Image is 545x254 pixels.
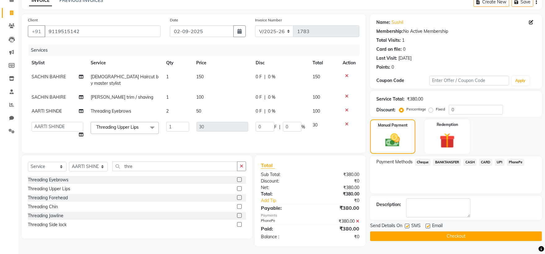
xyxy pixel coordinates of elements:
[91,94,153,100] span: [PERSON_NAME] trim / shaving
[28,25,45,37] button: +91
[256,204,310,212] div: Payable:
[411,222,421,230] span: SMS
[45,25,161,37] input: Search by Name/Mobile/Email/Code
[376,77,430,84] div: Coupon Code
[313,94,320,100] span: 100
[391,19,403,26] a: Sushil
[279,124,280,130] span: |
[310,184,364,191] div: ₹380.00
[28,222,67,228] div: Threading Side lock
[264,94,266,101] span: |
[415,159,431,166] span: Cheque
[256,74,262,80] span: 0 F
[256,218,310,225] div: PhonePe
[256,225,310,232] div: Paid:
[309,56,339,70] th: Total
[261,162,275,169] span: Total
[28,45,364,56] div: Services
[256,178,310,184] div: Discount:
[479,159,492,166] span: CARD
[403,46,405,53] div: 0
[310,218,364,225] div: ₹380.00
[512,76,529,85] button: Apply
[407,96,423,102] div: ₹380.00
[313,122,318,128] span: 30
[376,37,401,44] div: Total Visits:
[402,37,404,44] div: 1
[370,231,542,241] button: Checkout
[376,46,402,53] div: Card on file:
[406,106,426,112] label: Percentage
[32,94,66,100] span: SACHIN BAHIRE
[268,108,275,114] span: 0 %
[28,186,70,192] div: Threading Upper Lips
[255,17,282,23] label: Invoice Number
[435,131,460,150] img: _gift.svg
[256,234,310,240] div: Balance :
[264,108,266,114] span: |
[256,191,310,197] div: Total:
[252,56,309,70] th: Disc
[310,234,364,240] div: ₹0
[381,132,404,149] img: _cash.svg
[268,74,275,80] span: 0 %
[96,124,139,130] span: Threading Upper Lips
[376,96,404,102] div: Service Total:
[433,159,461,166] span: BANKTANSFER
[310,204,364,212] div: ₹380.00
[339,56,359,70] th: Action
[197,74,204,80] span: 150
[310,178,364,184] div: ₹0
[256,171,310,178] div: Sub Total:
[28,177,68,183] div: Threading Eyebrows
[376,64,390,71] div: Points:
[91,74,158,86] span: [DEMOGRAPHIC_DATA] Haircut by master stylist
[437,122,458,127] label: Redemption
[436,106,445,112] label: Fixed
[376,201,401,208] div: Description:
[376,28,536,35] div: No Active Membership
[256,197,319,204] a: Add Tip
[274,124,277,130] span: F
[87,56,162,70] th: Service
[28,195,68,201] div: Threading Forehead
[370,222,402,230] span: Send Details On
[463,159,477,166] span: CASH
[495,159,504,166] span: UPI
[193,56,252,70] th: Price
[166,74,169,80] span: 1
[398,55,412,62] div: [DATE]
[112,161,237,171] input: Search or Scan
[376,28,403,35] div: Membership:
[432,222,443,230] span: Email
[376,19,390,26] div: Name:
[378,123,408,128] label: Manual Payment
[170,17,178,23] label: Date
[197,108,201,114] span: 50
[310,191,364,197] div: ₹380.00
[28,213,63,219] div: Threading Jawline
[197,94,204,100] span: 100
[32,74,66,80] span: SACHIN BAHIRE
[507,159,525,166] span: PhonePe
[376,55,397,62] div: Last Visit:
[310,225,364,232] div: ₹380.00
[376,159,413,165] span: Payment Methods
[28,17,38,23] label: Client
[261,213,359,218] div: Payments
[268,94,275,101] span: 0 %
[313,74,320,80] span: 150
[313,108,320,114] span: 100
[32,108,62,114] span: AARTI SHINDE
[391,64,394,71] div: 0
[310,171,364,178] div: ₹380.00
[256,108,262,114] span: 0 F
[166,94,169,100] span: 1
[166,108,169,114] span: 2
[139,124,141,130] a: x
[256,184,310,191] div: Net:
[162,56,193,70] th: Qty
[256,94,262,101] span: 0 F
[28,204,58,210] div: Threading Chin
[264,74,266,80] span: |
